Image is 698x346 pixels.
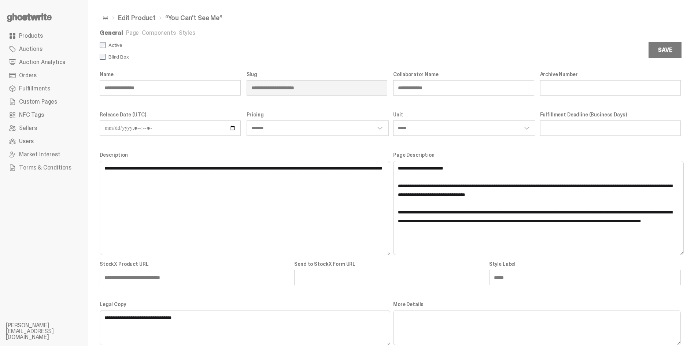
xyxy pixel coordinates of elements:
[247,112,388,118] label: Pricing
[100,29,123,37] a: General
[100,71,241,77] label: Name
[393,112,534,118] label: Unit
[540,71,681,77] label: Archive Number
[393,152,681,158] label: Page Description
[489,261,681,267] label: Style Label
[126,29,139,37] a: Page
[100,112,241,118] label: Release Date (UTC)
[156,15,222,21] li: “You Can't See Me”
[6,122,82,135] a: Sellers
[19,112,44,118] span: NFC Tags
[142,29,176,37] a: Components
[19,46,43,52] span: Auctions
[6,42,82,56] a: Auctions
[294,261,486,267] label: Send to StockX Form URL
[100,152,387,158] label: Description
[19,59,65,65] span: Auction Analytics
[118,15,156,21] a: Edit Product
[19,72,37,78] span: Orders
[100,54,390,60] label: Blind Box
[6,29,82,42] a: Products
[6,323,94,340] li: [PERSON_NAME][EMAIL_ADDRESS][DOMAIN_NAME]
[100,261,291,267] label: StockX Product URL
[100,42,390,48] label: Active
[100,54,106,60] input: Blind Box
[19,99,57,105] span: Custom Pages
[6,148,82,161] a: Market Interest
[6,135,82,148] a: Users
[19,165,71,171] span: Terms & Conditions
[100,301,387,307] label: Legal Copy
[649,42,682,58] button: Save
[19,125,37,131] span: Sellers
[6,56,82,69] a: Auction Analytics
[6,69,82,82] a: Orders
[393,301,681,307] label: More Details
[393,71,534,77] label: Collaborator Name
[6,95,82,108] a: Custom Pages
[19,86,50,92] span: Fulfillments
[19,33,43,39] span: Products
[540,112,681,118] label: Fulfillment Deadline (Business Days)
[658,47,672,53] div: Save
[179,29,195,37] a: Styles
[6,161,82,174] a: Terms & Conditions
[19,138,34,144] span: Users
[6,108,82,122] a: NFC Tags
[247,71,388,77] label: Slug
[6,82,82,95] a: Fulfillments
[100,42,106,48] input: Active
[19,152,60,157] span: Market Interest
